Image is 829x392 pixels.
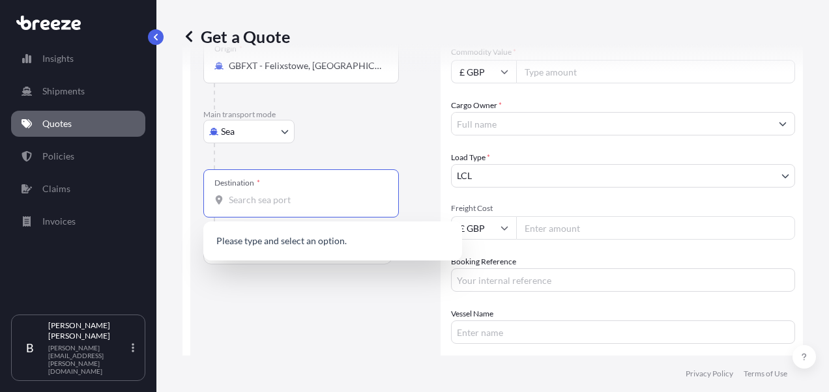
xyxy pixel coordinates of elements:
span: Load Type [451,151,490,164]
p: Insights [42,52,74,65]
span: LCL [457,169,472,182]
input: Enter amount [516,216,795,240]
label: Cargo Owner [451,99,502,112]
p: Please type and select an option. [209,227,457,255]
p: Terms of Use [744,369,787,379]
span: B [26,341,34,354]
div: Show suggestions [203,221,462,260]
label: Vessel Name [451,307,493,320]
label: Booking Reference [451,255,516,268]
span: Sea [221,125,235,138]
p: Main transport mode [203,109,428,120]
div: Destination [214,178,260,188]
p: Invoices [42,215,76,228]
span: Freight Cost [451,203,795,214]
p: Claims [42,182,70,195]
p: Privacy Policy [686,369,733,379]
button: Select transport [203,120,295,143]
p: [PERSON_NAME] [PERSON_NAME] [48,320,129,341]
p: Get a Quote [182,26,290,47]
button: Show suggestions [771,112,794,135]
input: Enter name [451,320,795,344]
p: Policies [42,150,74,163]
p: Quotes [42,117,72,130]
input: Your internal reference [451,268,795,292]
p: Shipments [42,85,85,98]
input: Full name [452,112,771,135]
p: [PERSON_NAME][EMAIL_ADDRESS][PERSON_NAME][DOMAIN_NAME] [48,344,129,375]
input: Destination [229,193,383,206]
